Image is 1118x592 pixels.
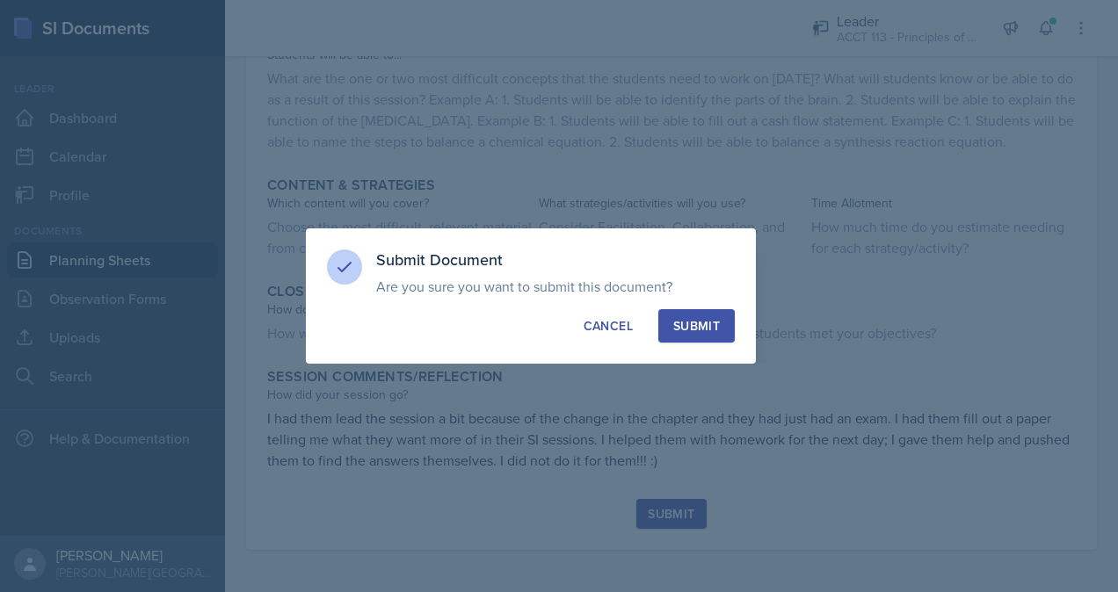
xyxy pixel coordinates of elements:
button: Cancel [569,309,648,343]
div: Submit [673,317,720,335]
h3: Submit Document [376,249,735,271]
button: Submit [658,309,735,343]
div: Cancel [584,317,633,335]
p: Are you sure you want to submit this document? [376,278,735,295]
